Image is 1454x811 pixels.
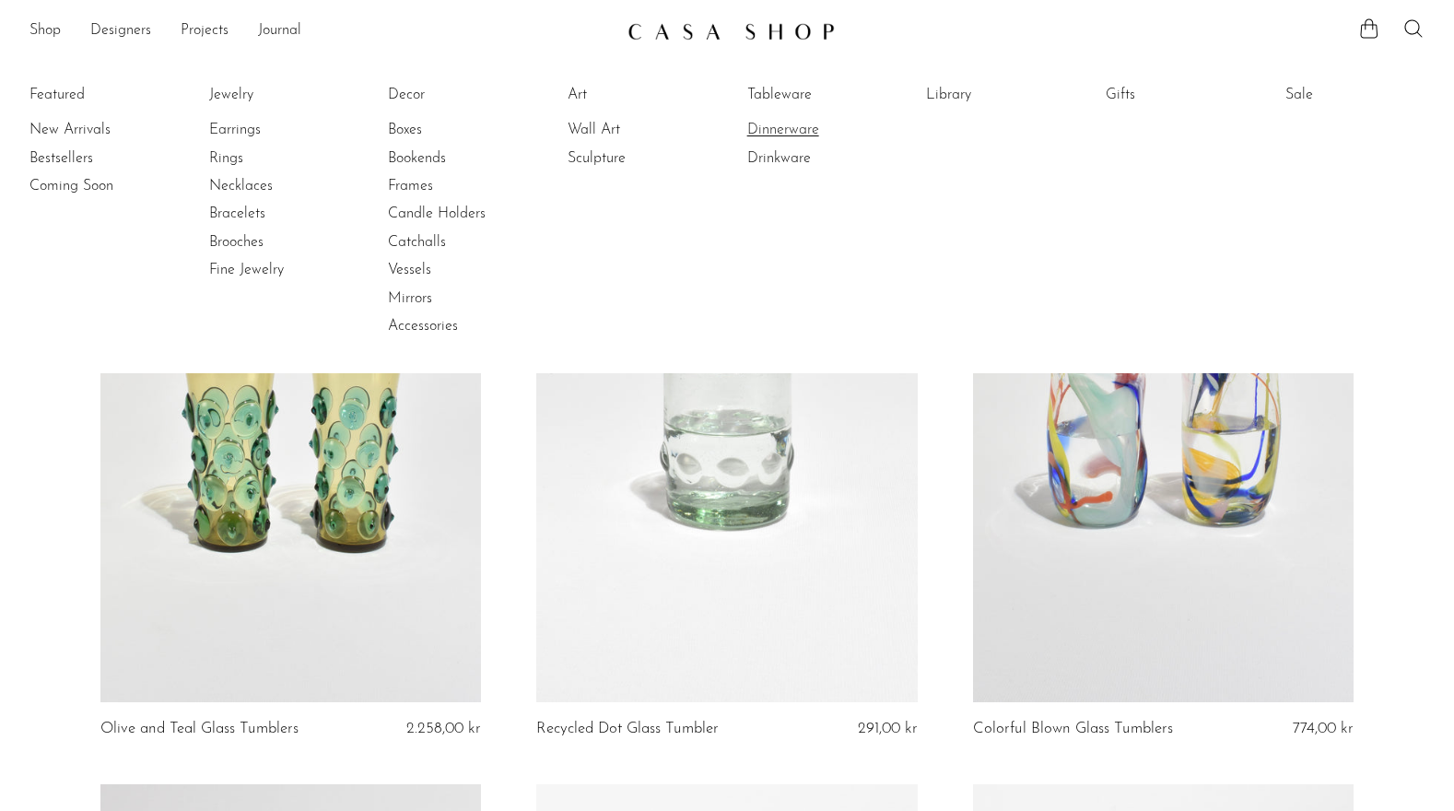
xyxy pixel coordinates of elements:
[209,120,347,140] a: Earrings
[100,721,299,737] a: Olive and Teal Glass Tumblers
[568,85,706,105] a: Art
[926,85,1064,105] a: Library
[1285,85,1424,105] a: Sale
[388,148,526,169] a: Bookends
[29,116,168,200] ul: Featured
[258,19,301,43] a: Journal
[29,16,613,47] nav: Desktop navigation
[29,148,168,169] a: Bestsellers
[90,19,151,43] a: Designers
[388,204,526,224] a: Candle Holders
[388,288,526,309] a: Mirrors
[388,232,526,253] a: Catchalls
[536,721,719,737] a: Recycled Dot Glass Tumbler
[209,260,347,280] a: Fine Jewelry
[209,204,347,224] a: Bracelets
[209,176,347,196] a: Necklaces
[1285,81,1424,116] ul: Sale
[388,85,526,105] a: Decor
[1106,81,1244,116] ul: Gifts
[181,19,229,43] a: Projects
[209,232,347,253] a: Brooches
[29,19,61,43] a: Shop
[388,176,526,196] a: Frames
[209,85,347,105] a: Jewelry
[747,148,885,169] a: Drinkware
[209,81,347,285] ul: Jewelry
[388,81,526,341] ul: Decor
[568,148,706,169] a: Sculpture
[209,148,347,169] a: Rings
[29,120,168,140] a: New Arrivals
[858,721,918,736] span: 291,00 kr
[388,120,526,140] a: Boxes
[568,120,706,140] a: Wall Art
[747,81,885,172] ul: Tableware
[747,120,885,140] a: Dinnerware
[1293,721,1354,736] span: 774,00 kr
[568,81,706,172] ul: Art
[29,16,613,47] ul: NEW HEADER MENU
[747,85,885,105] a: Tableware
[388,316,526,336] a: Accessories
[29,176,168,196] a: Coming Soon
[1106,85,1244,105] a: Gifts
[973,721,1173,737] a: Colorful Blown Glass Tumblers
[926,81,1064,116] ul: Library
[406,721,481,736] span: 2.258,00 kr
[388,260,526,280] a: Vessels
